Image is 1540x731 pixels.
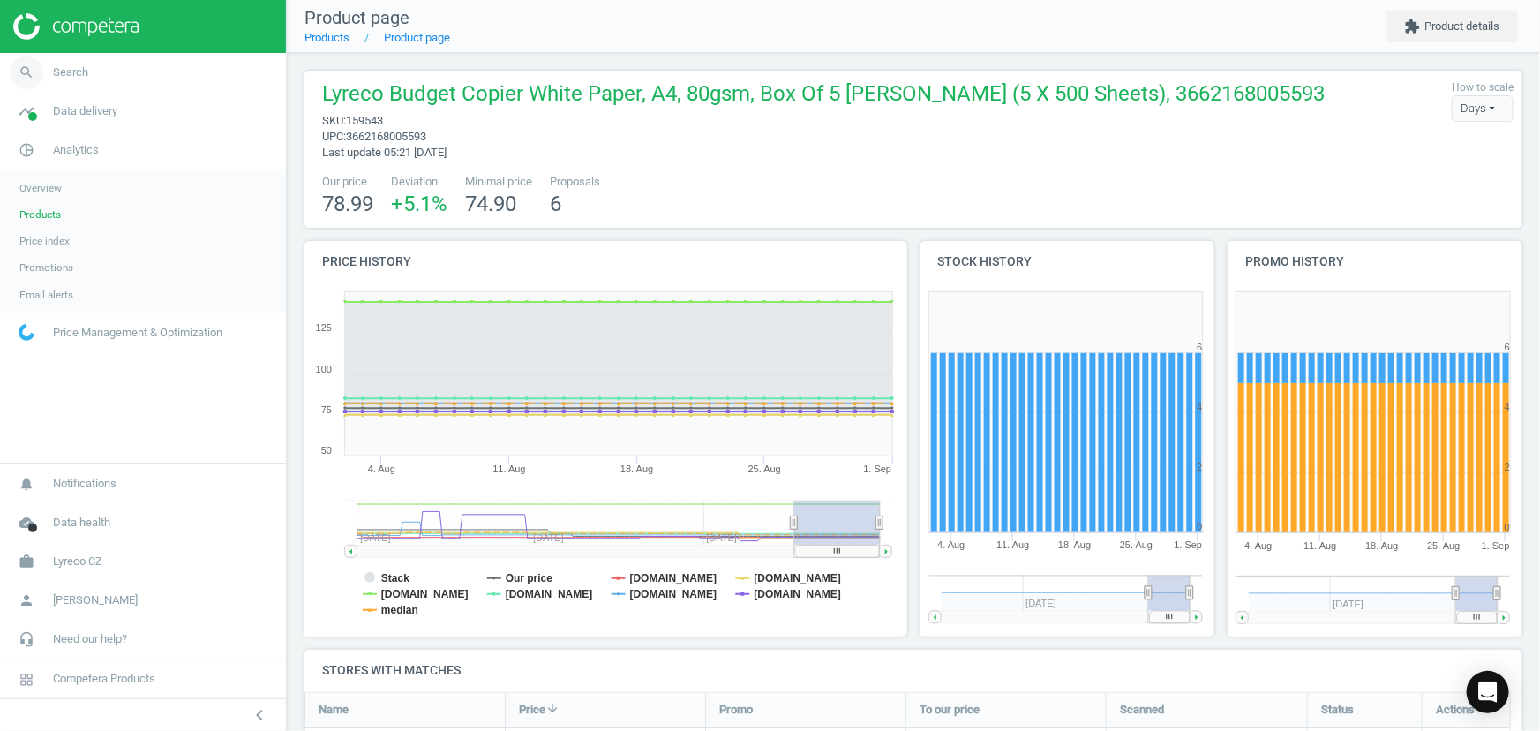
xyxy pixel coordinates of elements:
div: Open Intercom Messenger [1467,671,1509,713]
span: 3662168005593 [346,130,426,143]
span: 78.99 [322,192,373,216]
span: Price index [19,234,70,248]
tspan: 1. Sep [863,463,891,474]
text: 125 [316,322,332,333]
span: Analytics [53,142,99,158]
span: Lyreco Budget Copier White Paper, A4, 80gsm, Box Of 5 [PERSON_NAME] (5 X 500 Sheets), 3662168005593 [322,79,1325,113]
text: 75 [321,404,332,415]
tspan: 11. Aug [996,540,1029,551]
h4: Price history [304,241,907,283]
h4: Promo history [1228,241,1522,283]
span: Search [53,64,88,80]
span: Need our help? [53,631,127,647]
tspan: 1. Sep [1174,540,1202,551]
span: Scanned [1120,702,1164,718]
text: 0 [1505,522,1510,532]
span: Data health [53,515,110,531]
i: extension [1404,19,1420,34]
span: Minimal price [465,174,532,190]
span: Notifications [53,476,116,492]
tspan: [DOMAIN_NAME] [755,572,842,584]
text: 6 [1197,342,1202,352]
img: ajHJNr6hYgQAAAAASUVORK5CYII= [13,13,139,40]
span: Promotions [19,260,73,275]
h4: Stock history [920,241,1215,283]
span: Name [319,702,349,718]
span: upc : [322,130,346,143]
span: +5.1 % [391,192,447,216]
text: 100 [316,364,332,374]
text: 50 [321,445,332,456]
span: To our price [920,702,980,718]
i: headset_mic [10,622,43,656]
span: Competera Products [53,671,155,687]
i: chevron_left [249,705,270,726]
tspan: [DOMAIN_NAME] [381,588,469,600]
i: timeline [10,94,43,128]
tspan: 11. Aug [1304,540,1337,551]
span: Product page [304,7,409,28]
span: Lyreco CZ [53,554,102,569]
span: 6 [550,192,561,216]
tspan: 18. Aug [1058,540,1091,551]
text: 2 [1197,462,1202,472]
tspan: [DOMAIN_NAME] [630,572,717,584]
button: chevron_left [237,704,282,727]
text: 2 [1505,462,1510,472]
tspan: 4. Aug [1245,540,1273,551]
tspan: [DOMAIN_NAME] [630,588,717,600]
tspan: 1. Sep [1482,540,1510,551]
text: 4 [1505,402,1510,412]
span: Our price [322,174,373,190]
tspan: Our price [506,572,553,584]
button: extensionProduct details [1386,11,1518,42]
span: [PERSON_NAME] [53,592,138,608]
span: Products [19,207,61,222]
span: 159543 [346,114,383,127]
tspan: [DOMAIN_NAME] [506,588,593,600]
span: Price [519,702,545,718]
div: Days [1452,95,1514,122]
text: 0 [1197,522,1202,532]
span: 74.90 [465,192,516,216]
label: How to scale [1452,80,1514,95]
a: Product page [384,31,450,44]
i: arrow_downward [545,701,560,715]
i: person [10,584,43,617]
img: wGWNvw8QSZomAAAAABJRU5ErkJggg== [19,324,34,341]
span: Overview [19,181,62,195]
span: Promo [719,702,753,718]
text: 6 [1505,342,1510,352]
span: Data delivery [53,103,117,119]
i: work [10,545,43,578]
tspan: [DOMAIN_NAME] [755,588,842,600]
span: sku : [322,114,346,127]
tspan: 18. Aug [1366,540,1399,551]
a: Products [304,31,349,44]
span: Proposals [550,174,600,190]
tspan: Stack [381,572,409,584]
text: 4 [1197,402,1202,412]
span: Actions [1436,702,1475,718]
tspan: 4. Aug [368,463,395,474]
span: Deviation [391,174,447,190]
i: pie_chart_outlined [10,133,43,167]
h4: Stores with matches [304,650,1522,691]
tspan: 11. Aug [492,463,525,474]
span: Email alerts [19,288,73,302]
tspan: 4. Aug [937,540,965,551]
span: Price Management & Optimization [53,325,222,341]
i: search [10,56,43,89]
tspan: 25. Aug [1120,540,1153,551]
i: cloud_done [10,506,43,539]
tspan: 18. Aug [620,463,653,474]
tspan: median [381,604,418,616]
tspan: 25. Aug [1428,540,1461,551]
i: notifications [10,467,43,501]
span: Status [1321,702,1354,718]
span: Last update 05:21 [DATE] [322,146,447,159]
tspan: 25. Aug [748,463,781,474]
